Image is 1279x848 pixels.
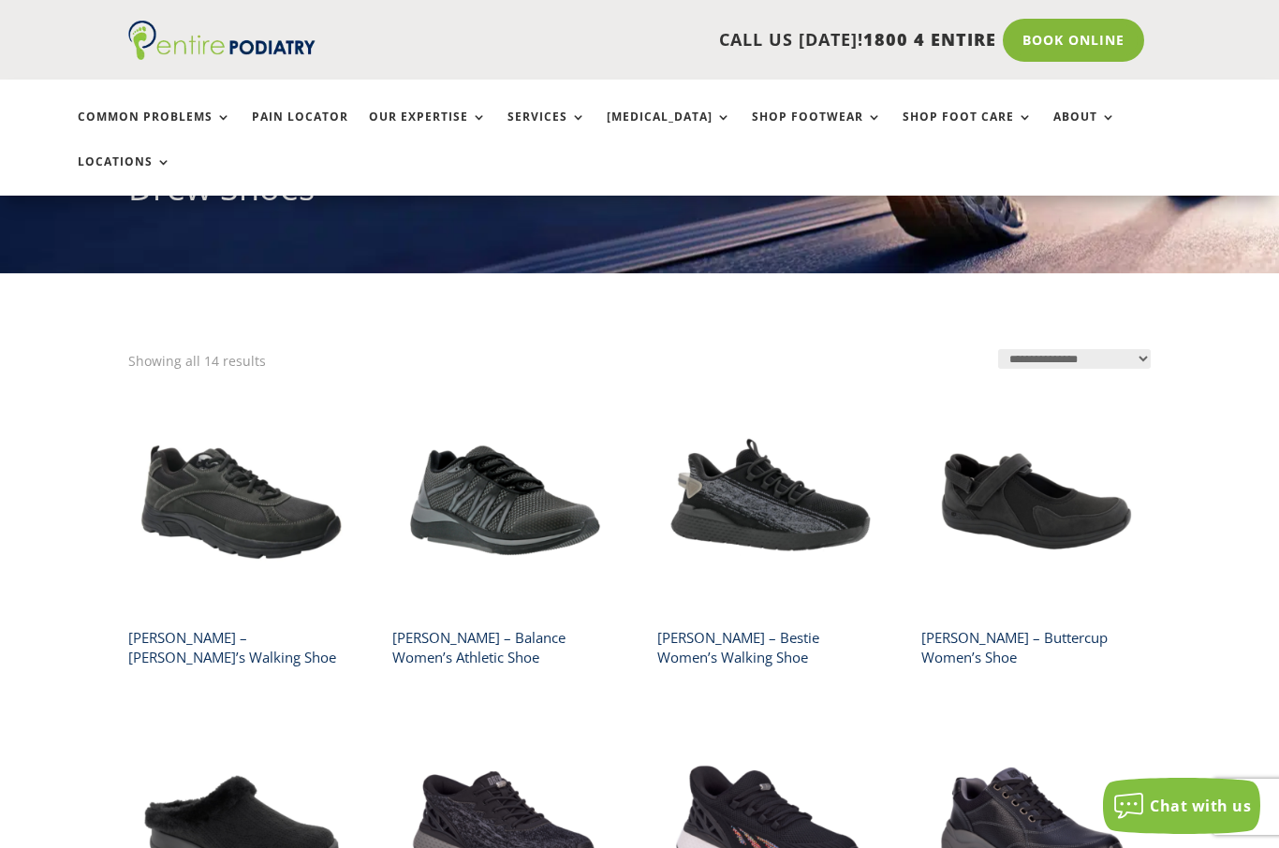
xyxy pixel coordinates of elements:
[252,110,348,151] a: Pain Locator
[657,621,883,675] h2: [PERSON_NAME] – Bestie Women’s Walking Shoe
[752,110,882,151] a: Shop Footwear
[507,110,586,151] a: Services
[392,621,618,675] h2: [PERSON_NAME] – Balance Women’s Athletic Shoe
[78,110,231,151] a: Common Problems
[360,28,996,52] p: CALL US [DATE]!
[1053,110,1116,151] a: About
[392,387,618,613] img: balance drew shoe black athletic shoe entire podiatry
[921,387,1147,675] a: buttercup drew shoe black casual shoe entire podiatry[PERSON_NAME] – Buttercup Women’s Shoe
[921,387,1147,613] img: buttercup drew shoe black casual shoe entire podiatry
[921,621,1147,675] h2: [PERSON_NAME] – Buttercup Women’s Shoe
[128,621,354,675] h2: [PERSON_NAME] – [PERSON_NAME]’s Walking Shoe
[998,349,1151,369] select: Shop order
[657,387,883,613] img: bestie drew shoe athletic walking shoe entire podiatry
[607,110,731,151] a: [MEDICAL_DATA]
[863,28,996,51] span: 1800 4 ENTIRE
[392,387,618,675] a: balance drew shoe black athletic shoe entire podiatry[PERSON_NAME] – Balance Women’s Athletic Shoe
[128,387,354,675] a: aaron drew shoe black mens walking shoe entire podiatry[PERSON_NAME] – [PERSON_NAME]’s Walking Shoe
[128,349,266,373] p: Showing all 14 results
[78,155,171,196] a: Locations
[1103,778,1260,834] button: Chat with us
[369,110,487,151] a: Our Expertise
[903,110,1033,151] a: Shop Foot Care
[128,21,316,60] img: logo (1)
[657,387,883,675] a: bestie drew shoe athletic walking shoe entire podiatry[PERSON_NAME] – Bestie Women’s Walking Shoe
[128,387,354,613] img: aaron drew shoe black mens walking shoe entire podiatry
[1003,19,1144,62] a: Book Online
[1150,796,1251,816] span: Chat with us
[128,45,316,64] a: Entire Podiatry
